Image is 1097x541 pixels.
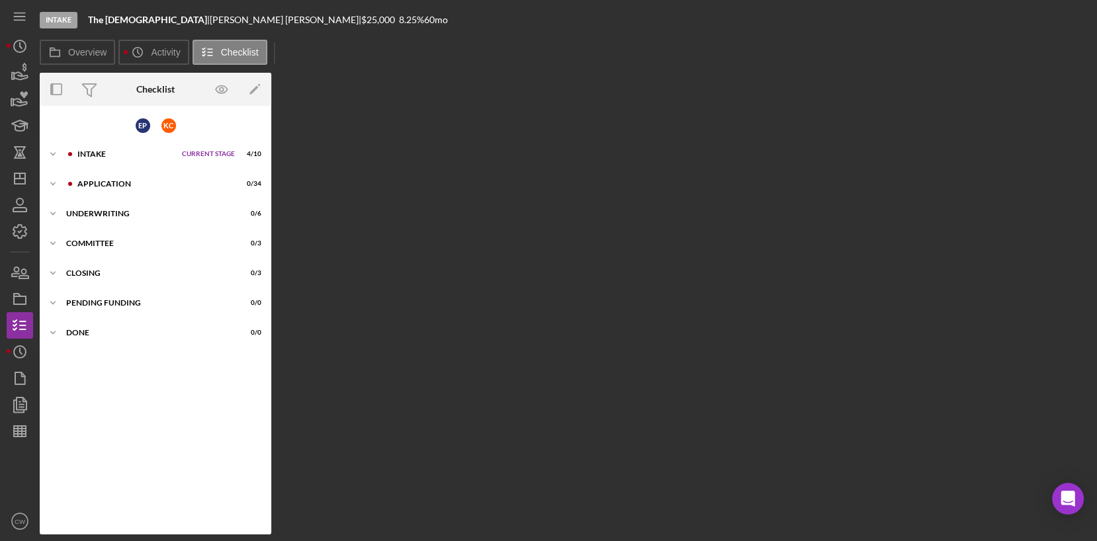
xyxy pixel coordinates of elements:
[15,518,26,525] text: CW
[238,180,261,188] div: 0 / 34
[66,269,228,277] div: Closing
[136,118,150,133] div: E P
[88,14,207,25] b: The [DEMOGRAPHIC_DATA]
[68,47,107,58] label: Overview
[66,239,228,247] div: Committee
[361,14,395,25] span: $25,000
[210,15,361,25] div: [PERSON_NAME] [PERSON_NAME] |
[238,239,261,247] div: 0 / 3
[40,12,77,28] div: Intake
[238,150,261,158] div: 4 / 10
[77,180,228,188] div: Application
[1052,483,1084,515] div: Open Intercom Messenger
[221,47,259,58] label: Checklist
[7,508,33,534] button: CW
[238,329,261,337] div: 0 / 0
[151,47,180,58] label: Activity
[399,15,424,25] div: 8.25 %
[136,84,175,95] div: Checklist
[238,299,261,307] div: 0 / 0
[161,118,176,133] div: K C
[66,329,228,337] div: Done
[238,210,261,218] div: 0 / 6
[424,15,448,25] div: 60 mo
[118,40,189,65] button: Activity
[66,299,228,307] div: Pending Funding
[238,269,261,277] div: 0 / 3
[66,210,228,218] div: Underwriting
[193,40,267,65] button: Checklist
[182,150,235,158] span: Current Stage
[77,150,175,158] div: Intake
[40,40,115,65] button: Overview
[88,15,210,25] div: |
